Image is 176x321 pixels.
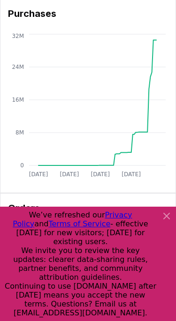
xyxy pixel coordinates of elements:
tspan: [DATE] [91,171,110,178]
h3: Purchases [8,7,168,21]
tspan: [DATE] [122,171,141,178]
tspan: 0 [20,162,24,169]
tspan: 8M [15,129,24,136]
tspan: 24M [12,64,24,70]
tspan: [DATE] [60,171,79,178]
tspan: [DATE] [29,171,48,178]
tspan: 32M [12,33,24,39]
tspan: 16M [12,97,24,103]
h3: Orders [8,201,168,215]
